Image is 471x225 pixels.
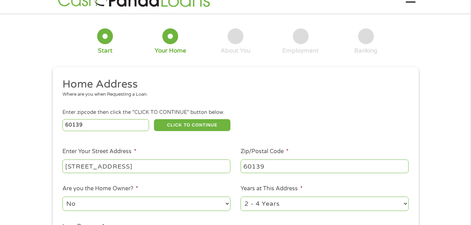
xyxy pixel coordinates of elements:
[62,77,403,91] h2: Home Address
[354,47,377,55] div: Banking
[155,47,186,55] div: Your Home
[62,109,408,116] div: Enter zipcode then click the "CLICK TO CONTINUE" button below.
[221,47,250,55] div: About You
[282,47,319,55] div: Employment
[154,119,230,131] button: CLICK TO CONTINUE
[62,148,136,155] label: Enter Your Street Address
[62,159,230,173] input: 1 Main Street
[241,185,303,192] label: Years at This Address
[62,185,138,192] label: Are you the Home Owner?
[62,91,403,98] div: Where are you when Requesting a Loan.
[241,148,289,155] label: Zip/Postal Code
[62,119,149,131] input: Enter Zipcode (e.g 01510)
[98,47,113,55] div: Start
